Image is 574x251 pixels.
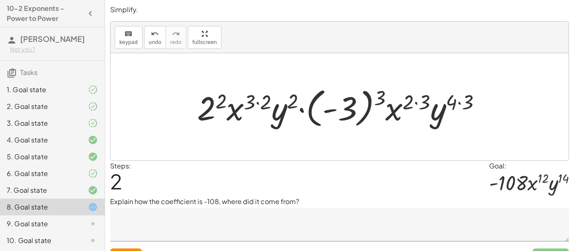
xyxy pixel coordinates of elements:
div: 4. Goal state [7,135,74,145]
div: 8. Goal state [7,202,74,212]
span: keypad [119,39,138,45]
div: Goal: [489,161,569,171]
i: redo [172,29,180,39]
span: 2 [110,168,122,194]
i: Task not started. [88,219,98,229]
div: 9. Goal state [7,219,74,229]
div: 3. Goal state [7,118,74,128]
div: 10. Goal state [7,235,74,246]
i: Task finished and correct. [88,135,98,145]
label: Steps: [110,161,131,170]
p: Simplify. [110,5,569,15]
button: redoredo [166,26,186,49]
p: Explain how the coefficient is -108, where did it come from? [110,197,569,207]
button: undoundo [144,26,166,49]
i: undo [151,29,159,39]
button: keyboardkeypad [115,26,142,49]
span: [PERSON_NAME] [20,34,85,44]
div: Not you? [10,45,98,54]
i: keyboard [124,29,132,39]
span: undo [149,39,161,45]
span: Tasks [20,68,37,77]
div: 7. Goal state [7,185,74,195]
i: Task finished and part of it marked as correct. [88,101,98,111]
i: Task started. [88,202,98,212]
span: fullscreen [192,39,217,45]
i: Task finished and correct. [88,185,98,195]
button: fullscreen [188,26,221,49]
div: 1. Goal state [7,85,74,95]
i: Task finished and correct. [88,152,98,162]
div: 2. Goal state [7,101,74,111]
span: redo [170,39,182,45]
h4: 10-2 Exponents - Power to Power [7,3,83,23]
div: 6. Goal state [7,168,74,179]
i: Task finished and part of it marked as correct. [88,85,98,95]
div: 5. Goal state [7,152,74,162]
i: Task not started. [88,235,98,246]
i: Task finished and part of it marked as correct. [88,168,98,179]
i: Task finished and part of it marked as correct. [88,118,98,128]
